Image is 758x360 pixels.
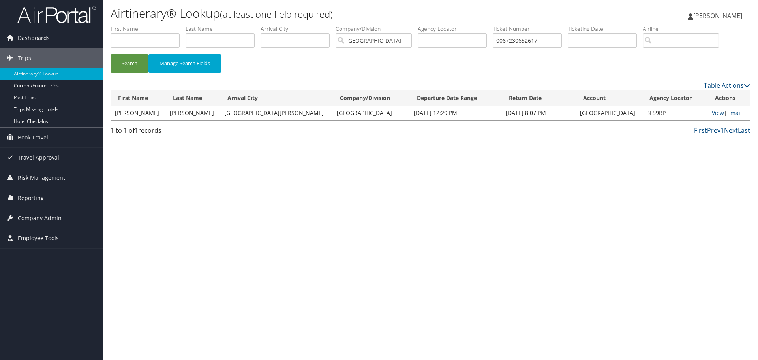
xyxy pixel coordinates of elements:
[712,109,724,117] a: View
[135,126,138,135] span: 1
[111,106,166,120] td: [PERSON_NAME]
[166,90,221,106] th: Last Name: activate to sort column ascending
[738,126,750,135] a: Last
[18,208,62,228] span: Company Admin
[642,90,708,106] th: Agency Locator: activate to sort column ascending
[708,106,750,120] td: |
[410,90,502,106] th: Departure Date Range: activate to sort column ascending
[643,25,725,33] label: Airline
[724,126,738,135] a: Next
[148,54,221,73] button: Manage Search Fields
[708,90,750,106] th: Actions
[333,90,409,106] th: Company/Division
[220,90,333,106] th: Arrival City: activate to sort column ascending
[111,54,148,73] button: Search
[410,106,502,120] td: [DATE] 12:29 PM
[727,109,742,117] a: Email
[642,106,708,120] td: BF59BP
[333,106,409,120] td: [GEOGRAPHIC_DATA]
[111,90,166,106] th: First Name: activate to sort column ascending
[18,188,44,208] span: Reporting
[693,11,742,20] span: [PERSON_NAME]
[220,8,333,21] small: (at least one field required)
[111,5,537,22] h1: Airtinerary® Lookup
[568,25,643,33] label: Ticketing Date
[18,48,31,68] span: Trips
[502,106,576,120] td: [DATE] 8:07 PM
[688,4,750,28] a: [PERSON_NAME]
[704,81,750,90] a: Table Actions
[220,106,333,120] td: [GEOGRAPHIC_DATA][PERSON_NAME]
[18,28,50,48] span: Dashboards
[166,106,221,120] td: [PERSON_NAME]
[261,25,336,33] label: Arrival City
[111,25,186,33] label: First Name
[493,25,568,33] label: Ticket Number
[17,5,96,24] img: airportal-logo.png
[111,126,262,139] div: 1 to 1 of records
[336,25,418,33] label: Company/Division
[576,90,642,106] th: Account: activate to sort column ascending
[502,90,576,106] th: Return Date: activate to sort column ascending
[707,126,720,135] a: Prev
[18,168,65,188] span: Risk Management
[18,228,59,248] span: Employee Tools
[18,148,59,168] span: Travel Approval
[18,128,48,147] span: Book Travel
[720,126,724,135] a: 1
[418,25,493,33] label: Agency Locator
[576,106,642,120] td: [GEOGRAPHIC_DATA]
[186,25,261,33] label: Last Name
[694,126,707,135] a: First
